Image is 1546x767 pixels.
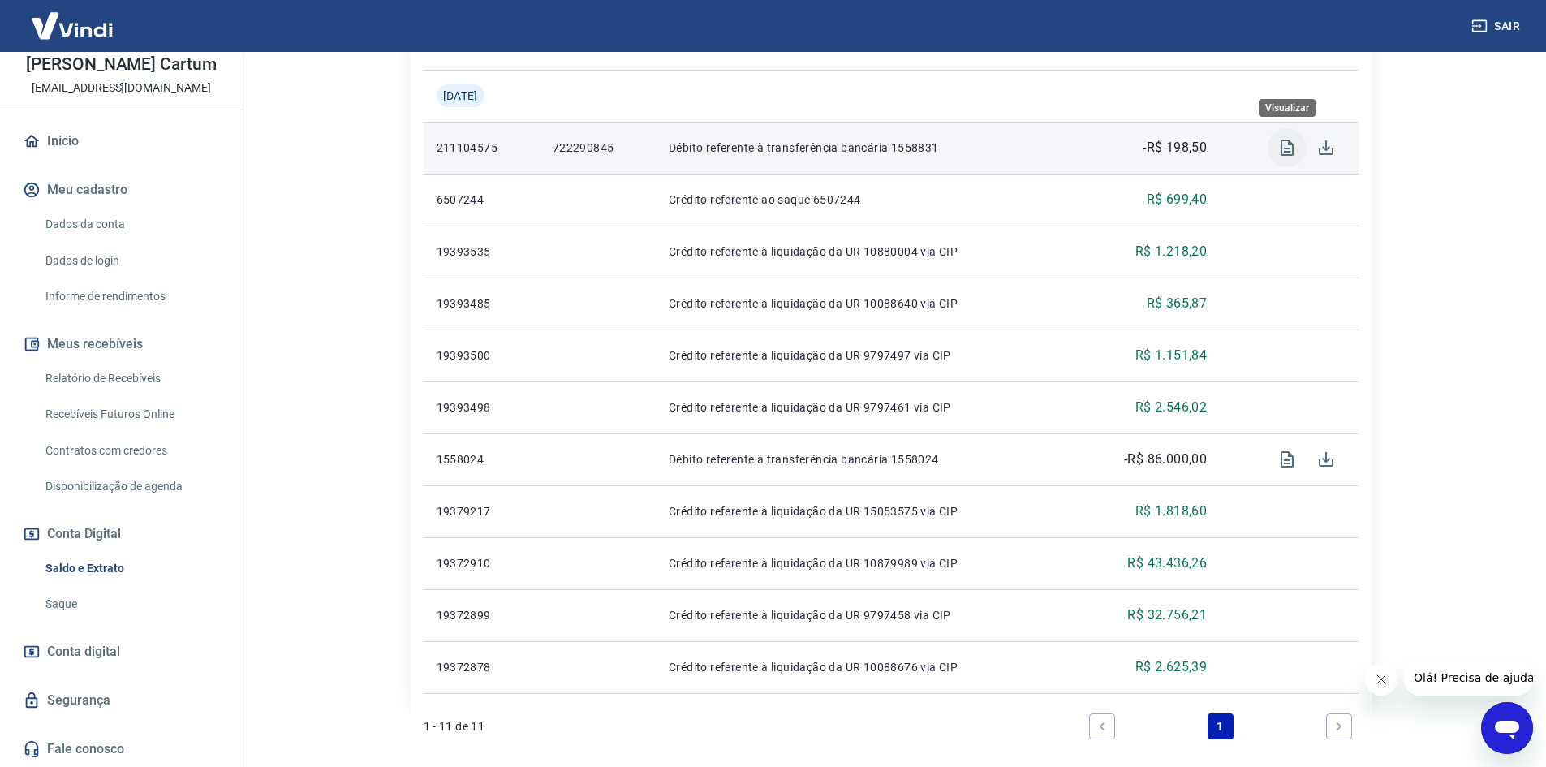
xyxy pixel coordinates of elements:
a: Informe de rendimentos [39,280,223,313]
a: Contratos com credores [39,434,223,468]
p: Crédito referente à liquidação da UR 15053575 via CIP [669,503,1062,519]
a: Previous page [1089,713,1115,739]
button: Meus recebíveis [19,326,223,362]
iframe: Mensagem da empresa [1404,660,1533,696]
img: Vindi [19,1,125,50]
p: 722290845 [553,140,643,156]
div: Visualizar [1259,99,1316,117]
a: Page 1 is your current page [1208,713,1234,739]
span: Download [1307,128,1346,167]
ul: Pagination [1083,707,1359,746]
p: Crédito referente à liquidação da UR 9797497 via CIP [669,347,1062,364]
button: Sair [1468,11,1527,41]
p: 19393498 [437,399,527,416]
p: R$ 2.625,39 [1135,657,1207,677]
p: [PERSON_NAME] Cartum [26,56,217,73]
p: R$ 365,87 [1147,294,1208,313]
p: Crédito referente ao saque 6507244 [669,192,1062,208]
p: -R$ 198,50 [1143,138,1207,157]
p: Crédito referente à liquidação da UR 9797461 via CIP [669,399,1062,416]
iframe: Fechar mensagem [1365,663,1397,696]
span: [DATE] [443,88,478,104]
p: R$ 2.546,02 [1135,398,1207,417]
p: Crédito referente à liquidação da UR 10880004 via CIP [669,243,1062,260]
p: [EMAIL_ADDRESS][DOMAIN_NAME] [32,80,211,97]
p: -R$ 86.000,00 [1124,450,1207,469]
a: Conta digital [19,634,223,670]
button: Meu cadastro [19,172,223,208]
a: Recebíveis Futuros Online [39,398,223,431]
a: Saque [39,588,223,621]
span: Download [1307,440,1346,479]
a: Next page [1326,713,1352,739]
p: R$ 43.436,26 [1127,554,1207,573]
a: Início [19,123,223,159]
p: Crédito referente à liquidação da UR 10088676 via CIP [669,659,1062,675]
p: 19393485 [437,295,527,312]
span: Visualizar [1268,440,1307,479]
a: Fale conosco [19,731,223,767]
p: R$ 1.151,84 [1135,346,1207,365]
p: Débito referente à transferência bancária 1558831 [669,140,1062,156]
a: Disponibilização de agenda [39,470,223,503]
span: Conta digital [47,640,120,663]
p: R$ 699,40 [1147,190,1208,209]
p: Débito referente à transferência bancária 1558024 [669,451,1062,468]
p: 1 - 11 de 11 [424,718,485,735]
p: Crédito referente à liquidação da UR 9797458 via CIP [669,607,1062,623]
p: Crédito referente à liquidação da UR 10879989 via CIP [669,555,1062,571]
p: 211104575 [437,140,527,156]
p: R$ 1.218,20 [1135,242,1207,261]
p: 19393500 [437,347,527,364]
p: 6507244 [437,192,527,208]
p: 19372878 [437,659,527,675]
span: Olá! Precisa de ajuda? [10,11,136,24]
button: Conta Digital [19,516,223,552]
p: Crédito referente à liquidação da UR 10088640 via CIP [669,295,1062,312]
p: R$ 1.818,60 [1135,502,1207,521]
a: Segurança [19,683,223,718]
p: R$ 32.756,21 [1127,605,1207,625]
iframe: Botão para abrir a janela de mensagens [1481,702,1533,754]
a: Dados da conta [39,208,223,241]
p: 19372899 [437,607,527,623]
a: Dados de login [39,244,223,278]
p: 1558024 [437,451,527,468]
a: Relatório de Recebíveis [39,362,223,395]
p: 19393535 [437,243,527,260]
a: Saldo e Extrato [39,552,223,585]
p: 19372910 [437,555,527,571]
span: Visualizar [1268,128,1307,167]
p: 19379217 [437,503,527,519]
